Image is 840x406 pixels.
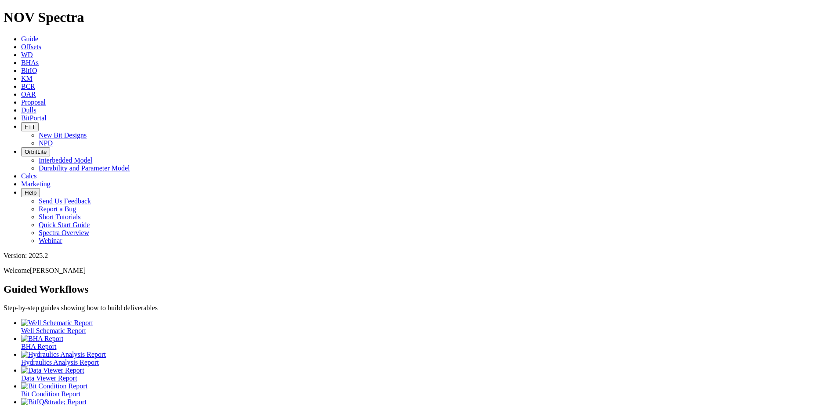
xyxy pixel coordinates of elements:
span: Well Schematic Report [21,327,86,334]
a: OAR [21,91,36,98]
a: Hydraulics Analysis Report Hydraulics Analysis Report [21,351,836,366]
a: Guide [21,35,38,43]
a: Short Tutorials [39,213,81,221]
a: Spectra Overview [39,229,89,236]
img: BitIQ&trade; Report [21,398,87,406]
a: Bit Condition Report Bit Condition Report [21,382,836,398]
a: NPD [39,139,53,147]
a: Report a Bug [39,205,76,213]
h2: Guided Workflows [4,283,836,295]
a: New Bit Designs [39,131,87,139]
a: KM [21,75,33,82]
a: BitPortal [21,114,47,122]
img: Well Schematic Report [21,319,93,327]
a: Data Viewer Report Data Viewer Report [21,366,836,382]
p: Welcome [4,267,836,275]
span: Help [25,189,36,196]
a: Durability and Parameter Model [39,164,130,172]
button: OrbitLite [21,147,50,156]
a: Well Schematic Report Well Schematic Report [21,319,836,334]
span: FTT [25,123,35,130]
img: Bit Condition Report [21,382,87,390]
a: Webinar [39,237,62,244]
a: Offsets [21,43,41,51]
span: Hydraulics Analysis Report [21,359,99,366]
button: Help [21,188,40,197]
a: BitIQ [21,67,37,74]
img: Data Viewer Report [21,366,84,374]
a: BHAs [21,59,39,66]
p: Step-by-step guides showing how to build deliverables [4,304,836,312]
a: Marketing [21,180,51,188]
span: BHA Report [21,343,56,350]
a: BCR [21,83,35,90]
a: Send Us Feedback [39,197,91,205]
a: WD [21,51,33,58]
a: Proposal [21,98,46,106]
img: BHA Report [21,335,63,343]
span: Data Viewer Report [21,374,77,382]
a: Quick Start Guide [39,221,90,228]
a: BHA Report BHA Report [21,335,836,350]
a: Interbedded Model [39,156,92,164]
a: Calcs [21,172,37,180]
span: OrbitLite [25,149,47,155]
img: Hydraulics Analysis Report [21,351,106,359]
a: Dulls [21,106,36,114]
button: FTT [21,122,39,131]
span: [PERSON_NAME] [30,267,86,274]
h1: NOV Spectra [4,9,836,25]
div: Version: 2025.2 [4,252,836,260]
span: Bit Condition Report [21,390,80,398]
